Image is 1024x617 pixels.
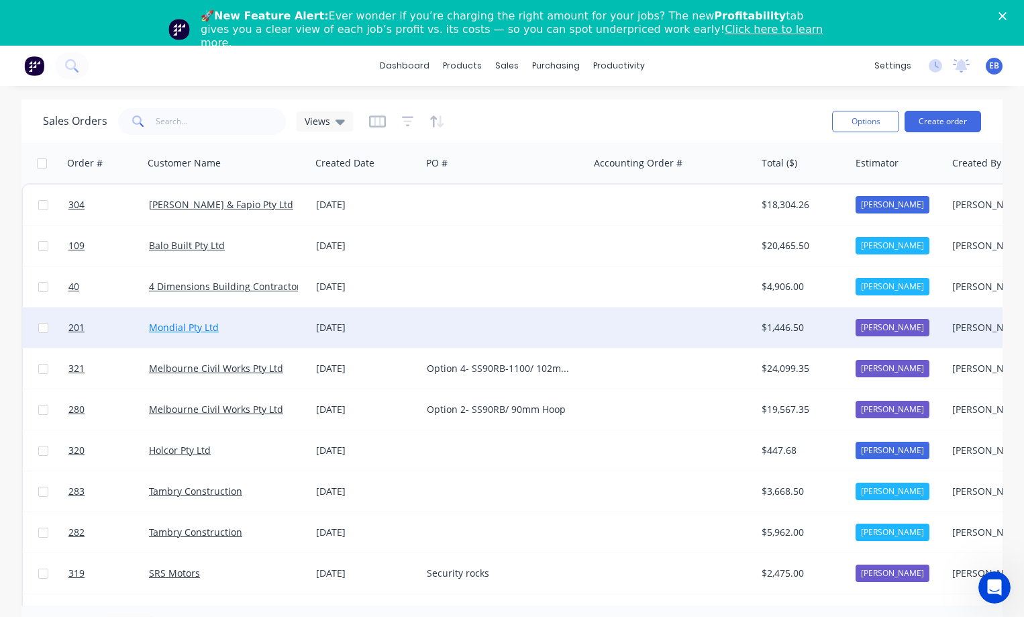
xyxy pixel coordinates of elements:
[305,114,330,128] span: Views
[68,485,85,498] span: 283
[856,360,929,377] div: [PERSON_NAME]
[856,524,929,541] div: [PERSON_NAME]
[316,485,416,498] div: [DATE]
[427,362,576,375] div: Option 4- SS90RB-1100/ 102mm Hoop
[201,9,834,50] div: 🚀 Ever wonder if you’re charging the right amount for your jobs? The new tab gives you a clear vi...
[68,280,79,293] span: 40
[586,56,652,76] div: productivity
[426,156,448,170] div: PO #
[762,198,841,211] div: $18,304.26
[149,403,283,416] a: Melbourne Civil Works Pty Ltd
[762,567,841,580] div: $2,475.00
[149,526,242,538] a: Tambry Construction
[762,156,797,170] div: Total ($)
[68,321,85,334] span: 201
[68,239,85,252] span: 109
[149,362,283,375] a: Melbourne Civil Works Pty Ltd
[594,156,682,170] div: Accounting Order #
[762,280,841,293] div: $4,906.00
[436,56,489,76] div: products
[68,267,149,307] a: 40
[68,185,149,225] a: 304
[68,403,85,416] span: 280
[316,362,416,375] div: [DATE]
[989,60,999,72] span: EB
[68,512,149,553] a: 282
[68,444,85,457] span: 320
[762,321,841,334] div: $1,446.50
[149,321,219,334] a: Mondial Pty Ltd
[762,444,841,457] div: $447.68
[68,567,85,580] span: 319
[316,198,416,211] div: [DATE]
[68,307,149,348] a: 201
[856,401,929,418] div: [PERSON_NAME]
[43,115,107,128] h1: Sales Orders
[68,226,149,266] a: 109
[316,403,416,416] div: [DATE]
[316,280,416,293] div: [DATE]
[315,156,374,170] div: Created Date
[856,278,929,295] div: [PERSON_NAME]
[68,430,149,471] a: 320
[149,567,200,579] a: SRS Motors
[856,565,929,582] div: [PERSON_NAME]
[905,111,981,132] button: Create order
[762,526,841,539] div: $5,962.00
[168,19,190,40] img: Profile image for Team
[149,239,225,252] a: Balo Built Pty Ltd
[68,198,85,211] span: 304
[856,196,929,213] div: [PERSON_NAME]
[68,348,149,389] a: 321
[68,553,149,594] a: 319
[68,389,149,430] a: 280
[762,239,841,252] div: $20,465.50
[316,567,416,580] div: [DATE]
[952,156,1001,170] div: Created By
[68,471,149,512] a: 283
[856,156,899,170] div: Estimator
[856,319,929,336] div: [PERSON_NAME]
[149,485,242,497] a: Tambry Construction
[149,198,293,211] a: [PERSON_NAME] & Fapio Pty Ltd
[762,403,841,416] div: $19,567.35
[149,280,305,293] a: 4 Dimensions Building Contractors
[316,444,416,457] div: [DATE]
[525,56,586,76] div: purchasing
[316,321,416,334] div: [DATE]
[999,12,1012,20] div: Close
[856,483,929,500] div: [PERSON_NAME]
[214,9,329,22] b: New Feature Alert:
[978,571,1011,604] iframe: Intercom live chat
[316,526,416,539] div: [DATE]
[149,444,211,457] a: Holcor Pty Ltd
[762,362,841,375] div: $24,099.35
[373,56,436,76] a: dashboard
[24,56,44,76] img: Factory
[868,56,918,76] div: settings
[714,9,786,22] b: Profitability
[427,567,576,580] div: Security rocks
[148,156,221,170] div: Customer Name
[427,403,576,416] div: Option 2- SS90RB/ 90mm Hoop
[156,108,287,135] input: Search...
[68,362,85,375] span: 321
[762,485,841,498] div: $3,668.50
[856,237,929,254] div: [PERSON_NAME]
[832,111,899,132] button: Options
[856,442,929,459] div: [PERSON_NAME]
[68,526,85,539] span: 282
[67,156,103,170] div: Order #
[489,56,525,76] div: sales
[201,23,823,49] a: Click here to learn more.
[316,239,416,252] div: [DATE]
